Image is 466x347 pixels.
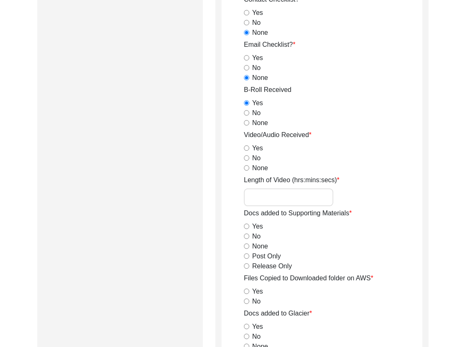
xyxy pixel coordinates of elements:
[252,322,263,332] label: Yes
[244,308,312,318] label: Docs added to Glacier
[252,63,261,73] label: No
[252,18,261,28] label: No
[252,251,281,261] label: Post Only
[252,8,263,18] label: Yes
[252,98,263,108] label: Yes
[244,130,311,140] label: Video/Audio Received
[244,175,340,185] label: Length of Video (hrs:mins:secs)
[252,241,268,251] label: None
[252,261,292,271] label: Release Only
[252,28,268,38] label: None
[252,163,268,173] label: None
[252,296,261,306] label: No
[244,208,352,218] label: Docs added to Supporting Materials
[252,118,268,128] label: None
[244,273,373,283] label: Files Copied to Downloaded folder on AWS
[252,222,263,231] label: Yes
[252,332,261,342] label: No
[244,40,296,50] label: Email Checklist?
[252,153,261,163] label: No
[252,231,261,241] label: No
[252,53,263,63] label: Yes
[244,85,292,95] label: B-Roll Received
[252,108,261,118] label: No
[252,143,263,153] label: Yes
[252,73,268,83] label: None
[252,287,263,296] label: Yes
